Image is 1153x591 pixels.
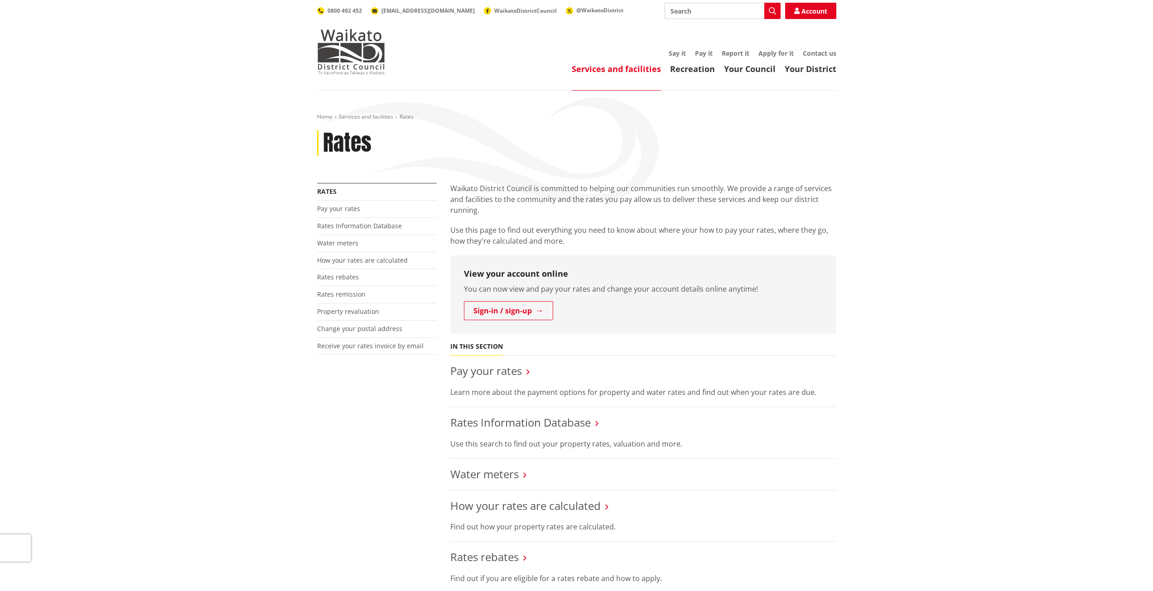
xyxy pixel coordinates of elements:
a: Recreation [670,63,715,74]
a: Services and facilities [572,63,661,74]
img: Waikato District Council - Te Kaunihera aa Takiwaa o Waikato [317,29,385,74]
span: Rates [400,113,414,120]
p: You can now view and pay your rates and change your account details online anytime! [464,283,823,294]
a: Change your postal address [317,324,402,333]
a: Home [317,113,333,120]
a: How your rates are calculated [317,256,408,264]
a: Your District [785,63,836,74]
a: Water meters [317,239,358,247]
h5: In this section [450,343,503,351]
a: [EMAIL_ADDRESS][DOMAIN_NAME] [371,7,475,14]
a: Receive your rates invoice by email [317,341,424,350]
a: Rates [317,187,337,196]
nav: breadcrumb [317,113,836,121]
a: Your Council [724,63,776,74]
span: @WaikatoDistrict [576,6,623,14]
span: [EMAIL_ADDRESS][DOMAIN_NAME] [381,7,475,14]
a: Pay it [695,49,713,58]
a: Contact us [803,49,836,58]
a: Services and facilities [339,113,393,120]
p: Use this page to find out everything you need to know about where your how to pay your rates, whe... [450,225,836,246]
a: Pay your rates [317,204,360,213]
a: Rates remission [317,290,366,298]
span: WaikatoDistrictCouncil [494,7,557,14]
p: Find out how your property rates are calculated. [450,521,836,532]
a: Sign-in / sign-up [464,301,553,320]
a: Pay your rates [450,363,522,378]
a: WaikatoDistrictCouncil [484,7,557,14]
a: Say it [669,49,686,58]
a: Rates Information Database [450,415,591,430]
h1: Rates [323,130,371,156]
a: 0800 492 452 [317,7,362,14]
p: Find out if you are eligible for a rates rebate and how to apply. [450,573,836,584]
p: Learn more about the payment options for property and water rates and find out when your rates ar... [450,387,836,398]
h3: View your account online [464,269,823,279]
a: @WaikatoDistrict [566,6,623,14]
a: Rates rebates [450,549,519,564]
a: Rates rebates [317,273,359,281]
p: Waikato District Council is committed to helping our communities run smoothly. We provide a range... [450,183,836,216]
a: Account [785,3,836,19]
a: Property revaluation [317,307,379,316]
input: Search input [665,3,781,19]
a: Water meters [450,466,519,481]
a: Rates Information Database [317,221,402,230]
a: How your rates are calculated [450,498,601,513]
span: 0800 492 452 [328,7,362,14]
a: Report it [722,49,749,58]
p: Use this search to find out your property rates, valuation and more. [450,438,836,449]
a: Apply for it [758,49,794,58]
